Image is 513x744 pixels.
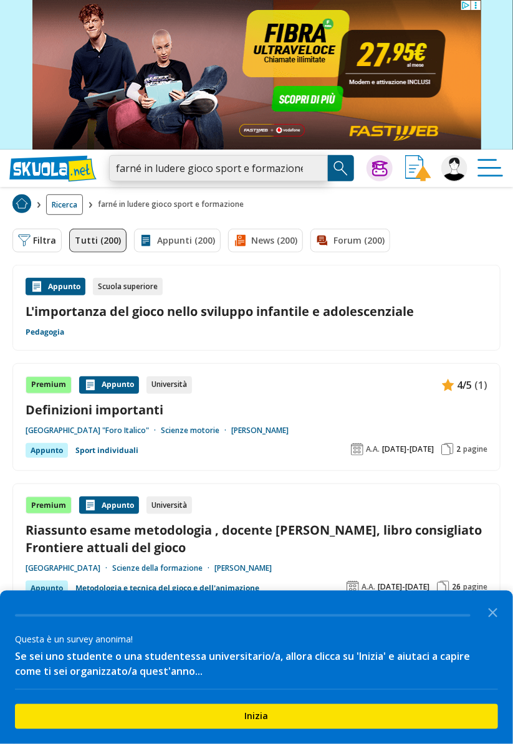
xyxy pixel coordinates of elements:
img: Martina_Clementelli [441,155,467,181]
div: Appunto [79,376,139,394]
a: Pedagogia [26,327,64,337]
img: Appunti contenuto [84,499,97,512]
img: Menù [477,155,504,181]
input: Cerca appunti, riassunti o versioni [109,155,328,181]
a: Riassunto esame metodologia , docente [PERSON_NAME], libro consigliato Frontiere attuali del gioco [26,522,487,555]
div: Questa è un survey anonima! [15,633,498,647]
div: Se sei uno studente o una studentessa universitario/a, allora clicca su 'Inizia' e aiutaci a capi... [15,649,498,679]
button: Inizia [15,704,498,729]
span: A.A. [366,444,380,454]
a: Forum (200) [310,229,390,252]
div: Università [146,376,192,394]
a: [PERSON_NAME] [231,426,289,436]
div: Premium [26,376,72,394]
a: Appunti (200) [134,229,221,252]
a: Sport individuali [75,443,138,458]
div: Appunto [26,443,68,458]
span: 4/5 [457,377,472,393]
img: Chiedi Tutor AI [372,161,388,176]
span: 26 [452,582,461,592]
img: News filtro contenuto [234,234,246,247]
span: farné in ludere gioco sport e formazione [98,194,249,215]
span: A.A. [362,582,375,592]
span: (1) [474,377,487,393]
a: Tutti (200) [69,229,127,252]
span: pagine [463,582,487,592]
div: Università [146,497,192,514]
span: [DATE]-[DATE] [378,582,429,592]
img: Anno accademico [347,581,359,593]
img: Invia appunto [405,155,431,181]
img: Forum filtro contenuto [316,234,328,247]
a: [PERSON_NAME] [214,563,272,573]
img: Appunti contenuto [31,280,43,293]
div: Appunto [79,497,139,514]
a: Ricerca [46,194,83,215]
a: [GEOGRAPHIC_DATA] [26,563,112,573]
a: Scienze motorie [161,426,231,436]
img: Pagine [437,581,449,593]
div: Appunto [26,278,85,295]
span: pagine [463,444,487,454]
a: L'importanza del gioco nello sviluppo infantile e adolescenziale [26,303,487,320]
img: Pagine [441,443,454,455]
a: [GEOGRAPHIC_DATA] "Foro Italico" [26,426,161,436]
button: Filtra [12,229,62,252]
button: Close the survey [481,599,506,624]
a: Home [12,194,31,215]
img: Appunti contenuto [84,379,97,391]
img: Appunti contenuto [442,379,454,391]
a: Metodologia e tecnica del gioco e dell'animazione [75,581,259,596]
a: News (200) [228,229,303,252]
span: 2 [456,444,461,454]
div: Scuola superiore [93,278,163,295]
a: Definizioni importanti [26,401,487,418]
img: Filtra filtri mobile [18,234,31,247]
button: Search Button [328,155,354,181]
div: Appunto [26,581,68,596]
span: [DATE]-[DATE] [382,444,434,454]
div: Premium [26,497,72,514]
a: Scienze della formazione [112,563,214,573]
img: Home [12,194,31,213]
img: Cerca appunti, riassunti o versioni [332,159,350,178]
img: Appunti filtro contenuto [140,234,152,247]
img: Anno accademico [351,443,363,455]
